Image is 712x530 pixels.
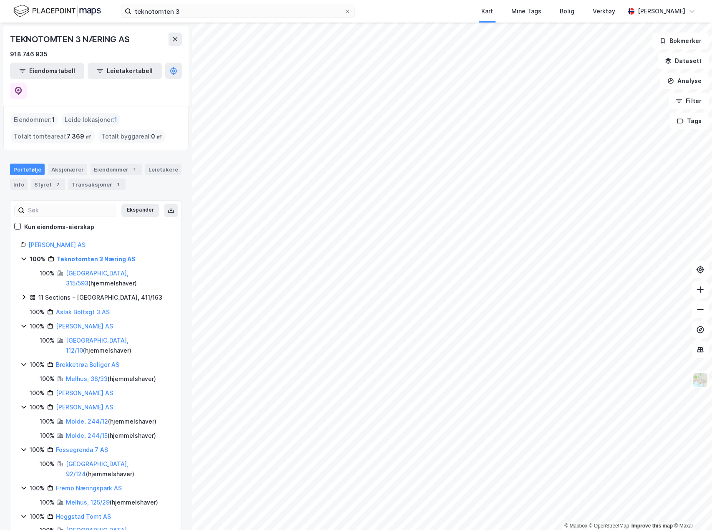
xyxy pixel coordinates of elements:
[56,446,108,453] a: Fossegrenda 7 AS
[67,131,91,141] span: 7 369 ㎡
[652,33,709,49] button: Bokmerker
[564,523,587,529] a: Mapbox
[669,93,709,109] button: Filter
[638,6,685,16] div: [PERSON_NAME]
[40,374,55,384] div: 100%
[56,513,111,520] a: Heggstad Tomt AS
[91,164,142,175] div: Eiendommer
[114,180,122,189] div: 1
[66,460,128,477] a: [GEOGRAPHIC_DATA], 92/124
[66,499,110,506] a: Melhus, 125/29
[88,63,162,79] button: Leietakertabell
[560,6,574,16] div: Bolig
[66,416,156,427] div: ( hjemmelshaver )
[593,6,615,16] div: Verktøy
[145,164,181,175] div: Leietakere
[38,293,162,303] div: 11 Sections - [GEOGRAPHIC_DATA], 411/163
[30,321,45,331] div: 100%
[589,523,629,529] a: OpenStreetMap
[30,512,45,522] div: 100%
[40,416,55,427] div: 100%
[66,375,108,382] a: Melhus, 36/33
[660,73,709,89] button: Analyse
[511,6,541,16] div: Mine Tags
[40,459,55,469] div: 100%
[30,307,45,317] div: 100%
[66,497,158,507] div: ( hjemmelshaver )
[66,431,156,441] div: ( hjemmelshaver )
[52,115,55,125] span: 1
[56,389,113,396] a: [PERSON_NAME] AS
[31,179,65,190] div: Styret
[631,523,673,529] a: Improve this map
[30,254,45,264] div: 100%
[10,63,84,79] button: Eiendomstabell
[10,113,58,126] div: Eiendommer :
[40,268,55,278] div: 100%
[130,165,138,174] div: 1
[66,459,171,479] div: ( hjemmelshaver )
[121,204,159,217] button: Ekspander
[68,179,126,190] div: Transaksjoner
[10,33,131,46] div: TEKNOTOMTEN 3 NÆRING AS
[151,131,162,141] span: 0 ㎡
[692,372,708,388] img: Z
[40,336,55,346] div: 100%
[61,113,121,126] div: Leide lokasjoner :
[56,308,110,315] a: Aslak Boltsgt 3 AS
[114,115,117,125] span: 1
[56,485,122,492] a: Fremo Næringspark AS
[48,164,87,175] div: Aksjonærer
[670,490,712,530] iframe: Chat Widget
[66,336,171,356] div: ( hjemmelshaver )
[28,241,86,248] a: [PERSON_NAME] AS
[670,113,709,129] button: Tags
[66,374,156,384] div: ( hjemmelshaver )
[10,179,28,190] div: Info
[25,204,116,217] input: Søk
[30,388,45,398] div: 100%
[57,255,136,262] a: Teknotomten 3 Næring AS
[66,418,108,425] a: Molde, 244/12
[56,323,113,330] a: [PERSON_NAME] AS
[30,483,45,493] div: 100%
[40,431,55,441] div: 100%
[40,497,55,507] div: 100%
[10,130,95,143] div: Totalt tomteareal :
[66,337,128,354] a: [GEOGRAPHIC_DATA], 112/10
[131,5,344,18] input: Søk på adresse, matrikkel, gårdeiere, leietakere eller personer
[56,404,113,411] a: [PERSON_NAME] AS
[66,268,171,288] div: ( hjemmelshaver )
[13,4,101,18] img: logo.f888ab2527a4732fd821a326f86c7f29.svg
[98,130,166,143] div: Totalt byggareal :
[66,270,128,287] a: [GEOGRAPHIC_DATA], 315/593
[30,402,45,412] div: 100%
[24,222,94,232] div: Kun eiendoms-eierskap
[10,164,45,175] div: Portefølje
[53,180,62,189] div: 2
[658,53,709,69] button: Datasett
[30,445,45,455] div: 100%
[30,360,45,370] div: 100%
[66,432,108,439] a: Molde, 244/15
[10,49,48,59] div: 918 746 935
[56,361,119,368] a: Brekketrøa Boliger AS
[481,6,493,16] div: Kart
